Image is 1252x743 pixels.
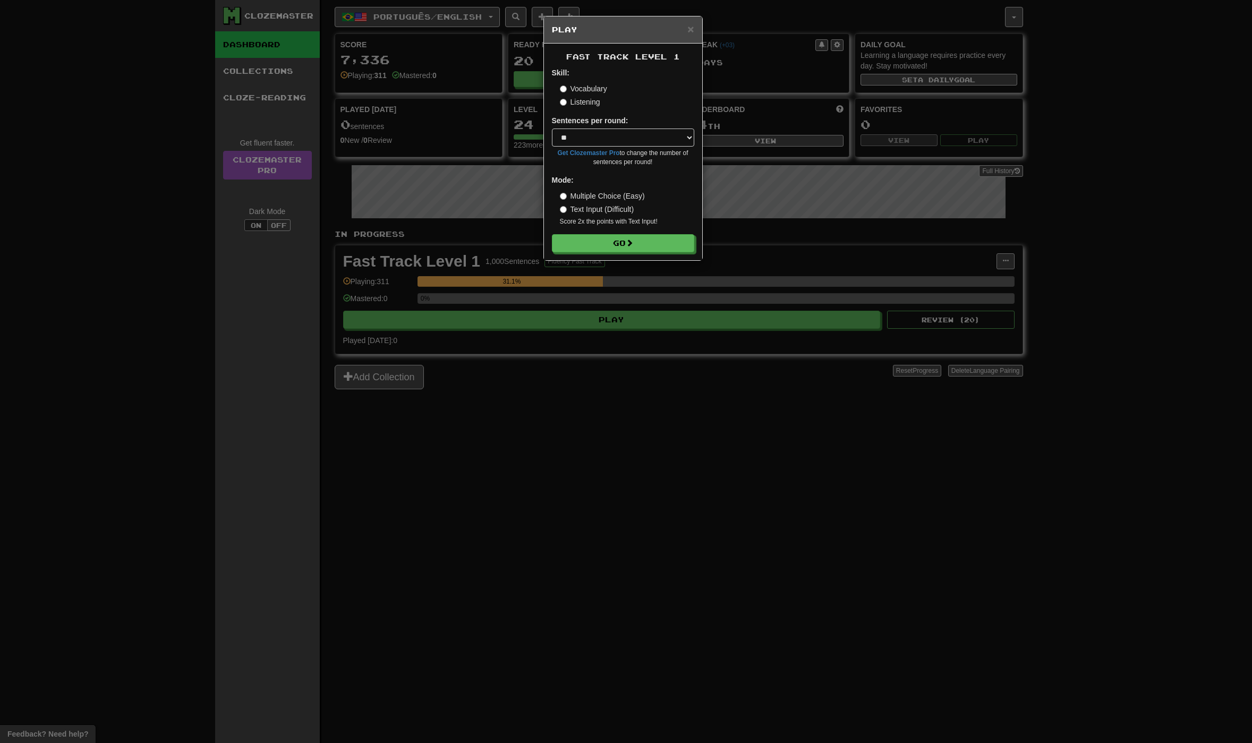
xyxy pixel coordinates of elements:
input: Vocabulary [560,86,567,92]
input: Text Input (Difficult) [560,206,567,213]
small: Score 2x the points with Text Input ! [560,217,694,226]
label: Multiple Choice (Easy) [560,191,645,201]
label: Text Input (Difficult) [560,204,634,215]
strong: Skill: [552,69,569,77]
input: Multiple Choice (Easy) [560,193,567,200]
button: Close [687,23,694,35]
label: Sentences per round: [552,115,628,126]
strong: Mode: [552,176,574,184]
a: Get Clozemaster Pro [558,149,620,157]
small: to change the number of sentences per round! [552,149,694,167]
button: Go [552,234,694,252]
label: Vocabulary [560,83,607,94]
label: Listening [560,97,600,107]
span: × [687,23,694,35]
h5: Play [552,24,694,35]
span: Fast Track Level 1 [566,52,680,61]
input: Listening [560,99,567,106]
